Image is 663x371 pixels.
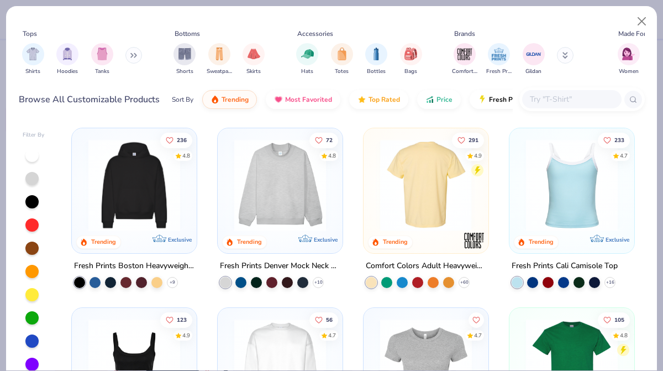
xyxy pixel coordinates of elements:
img: Skirts Image [248,48,260,60]
span: + 60 [460,279,468,286]
span: Fresh Prints Flash [489,95,546,104]
div: 4.8 [620,331,628,339]
span: + 16 [606,279,614,286]
button: Close [632,11,653,32]
img: most_fav.gif [274,95,283,104]
img: Sweatpants Image [213,48,225,60]
div: 4.7 [474,331,482,339]
div: filter for Skirts [243,43,265,76]
div: filter for Fresh Prints [486,43,512,76]
button: filter button [56,43,78,76]
div: Made For [618,29,646,39]
div: 4.8 [328,151,336,160]
span: Bags [404,67,417,76]
span: Price [436,95,452,104]
img: Bottles Image [370,48,382,60]
button: Like [452,132,484,148]
div: Fresh Prints Cali Camisole Top [512,259,618,273]
span: Fresh Prints [486,67,512,76]
span: Sweatpants [207,67,232,76]
button: filter button [400,43,422,76]
div: Comfort Colors Adult Heavyweight T-Shirt [366,259,486,273]
div: filter for Totes [331,43,353,76]
div: Fresh Prints Denver Mock Neck Heavyweight Sweatshirt [220,259,340,273]
button: Like [598,132,630,148]
div: filter for Hats [296,43,318,76]
img: Comfort Colors logo [463,229,485,252]
img: TopRated.gif [357,95,366,104]
img: 029b8af0-80e6-406f-9fdc-fdf898547912 [477,139,580,231]
span: Gildan [525,67,541,76]
input: Try "T-Shirt" [529,93,614,106]
img: a90f7c54-8796-4cb2-9d6e-4e9644cfe0fe [331,139,434,231]
button: filter button [365,43,387,76]
div: filter for Bottles [365,43,387,76]
span: Exclusive [314,236,338,243]
span: Trending [222,95,249,104]
div: 4.7 [620,151,628,160]
button: filter button [173,43,196,76]
button: filter button [22,43,44,76]
div: filter for Shirts [22,43,44,76]
img: Shirts Image [27,48,39,60]
div: filter for Tanks [91,43,113,76]
div: filter for Shorts [173,43,196,76]
div: Brands [454,29,475,39]
div: Filter By [23,131,45,139]
span: Skirts [246,67,261,76]
button: filter button [331,43,353,76]
div: Sort By [172,95,193,104]
span: 72 [326,137,333,143]
button: filter button [243,43,265,76]
img: Totes Image [336,48,348,60]
div: Browse All Customizable Products [19,93,160,106]
div: 4.7 [328,331,336,339]
button: Like [598,312,630,327]
span: 56 [326,317,333,322]
button: Most Favorited [266,90,340,109]
span: Totes [335,67,349,76]
span: + 10 [314,279,323,286]
span: Bottles [367,67,386,76]
img: 91acfc32-fd48-4d6b-bdad-a4c1a30ac3fc [83,139,186,231]
span: 236 [177,137,187,143]
button: Trending [202,90,257,109]
img: Shorts Image [178,48,191,60]
button: Fresh Prints Flash [470,90,597,109]
span: 233 [614,137,624,143]
div: Accessories [297,29,333,39]
button: Like [161,132,193,148]
span: Tanks [95,67,109,76]
span: Hoodies [57,67,78,76]
span: Top Rated [369,95,400,104]
div: 4.9 [474,151,482,160]
div: filter for Bags [400,43,422,76]
img: Hoodies Image [61,48,73,60]
button: filter button [523,43,545,76]
span: Exclusive [605,236,629,243]
img: Gildan Image [525,46,542,62]
img: Bags Image [404,48,417,60]
span: Hats [301,67,313,76]
button: Like [309,132,338,148]
button: Like [309,312,338,327]
div: Bottoms [175,29,200,39]
div: filter for Women [618,43,640,76]
span: Women [619,67,639,76]
div: 4.9 [183,331,191,339]
img: Comfort Colors Image [456,46,473,62]
button: filter button [452,43,477,76]
span: 291 [469,137,478,143]
button: Like [161,312,193,327]
img: Fresh Prints Image [491,46,507,62]
img: a25d9891-da96-49f3-a35e-76288174bf3a [520,139,623,231]
img: Hats Image [301,48,314,60]
img: Women Image [622,48,635,60]
button: filter button [618,43,640,76]
img: trending.gif [211,95,219,104]
button: Like [469,312,484,327]
span: Exclusive [168,236,192,243]
img: Tanks Image [96,48,108,60]
div: filter for Comfort Colors [452,43,477,76]
button: Top Rated [349,90,408,109]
